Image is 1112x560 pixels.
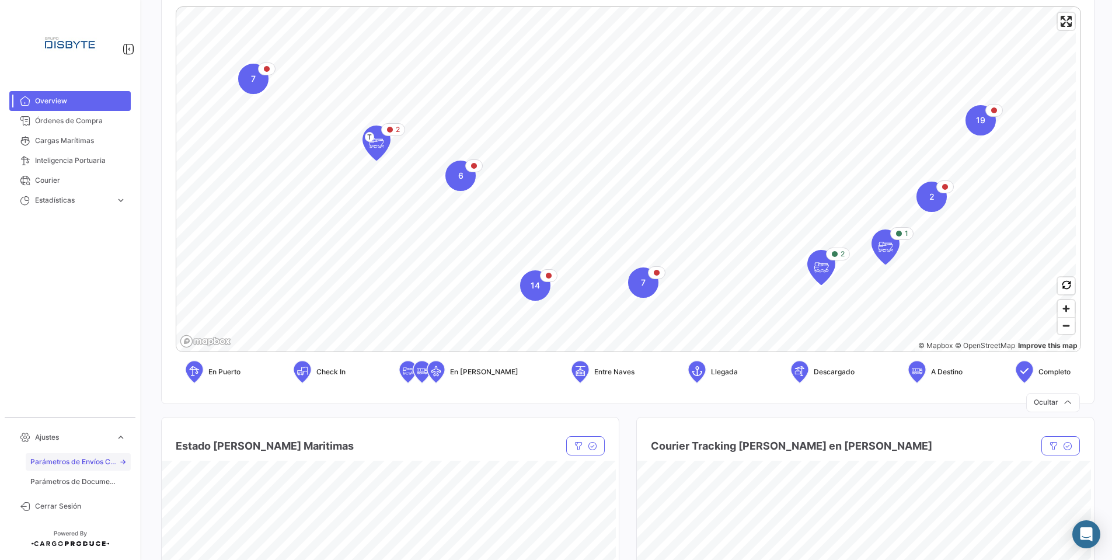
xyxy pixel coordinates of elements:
[814,367,855,377] span: Descargado
[9,111,131,131] a: Órdenes de Compra
[238,64,269,94] div: Map marker
[176,438,354,454] h4: Estado [PERSON_NAME] Maritimas
[965,105,996,135] div: Map marker
[594,367,635,377] span: Entre Naves
[905,228,908,239] span: 1
[1058,300,1075,317] button: Zoom in
[9,171,131,190] a: Courier
[26,453,131,471] a: Parámetros de Envíos Cargas Marítimas
[116,432,126,443] span: expand_more
[1038,367,1071,377] span: Completo
[872,229,900,265] div: Map marker
[35,116,126,126] span: Órdenes de Compra
[35,501,126,512] span: Cerrar Sesión
[628,267,658,298] div: Map marker
[1058,317,1075,334] button: Zoom out
[955,341,1015,350] a: OpenStreetMap
[176,7,1076,353] canvas: Map
[30,457,119,467] span: Parámetros de Envíos Cargas Marítimas
[30,476,119,487] span: Parámetros de Documentos
[116,195,126,206] span: expand_more
[9,131,131,151] a: Cargas Marítimas
[445,161,476,191] div: Map marker
[1026,393,1080,412] button: Ocultar
[916,182,947,212] div: Map marker
[41,14,99,72] img: Logo+disbyte.jpeg
[1072,520,1100,548] div: Abrir Intercom Messenger
[316,367,346,377] span: Check In
[26,473,131,491] a: Parámetros de Documentos
[841,249,845,259] span: 2
[365,132,374,142] span: T
[35,175,126,186] span: Courier
[35,432,111,443] span: Ajustes
[396,124,400,135] span: 2
[35,96,126,106] span: Overview
[9,91,131,111] a: Overview
[641,277,646,288] span: 7
[208,367,240,377] span: En Puerto
[976,114,985,126] span: 19
[450,367,518,377] span: En [PERSON_NAME]
[35,195,111,206] span: Estadísticas
[180,335,231,348] a: Mapbox logo
[35,155,126,166] span: Inteligencia Portuaria
[9,151,131,171] a: Inteligencia Portuaria
[458,170,463,182] span: 6
[362,126,391,161] div: Map marker
[531,280,540,291] span: 14
[807,250,835,285] div: Map marker
[651,438,932,454] h4: Courier Tracking [PERSON_NAME] en [PERSON_NAME]
[711,367,738,377] span: Llegada
[1018,341,1078,350] a: Map feedback
[929,191,935,203] span: 2
[931,367,963,377] span: A Destino
[918,341,953,350] a: Mapbox
[520,270,550,301] div: Map marker
[1058,13,1075,30] button: Enter fullscreen
[35,135,126,146] span: Cargas Marítimas
[251,73,256,85] span: 7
